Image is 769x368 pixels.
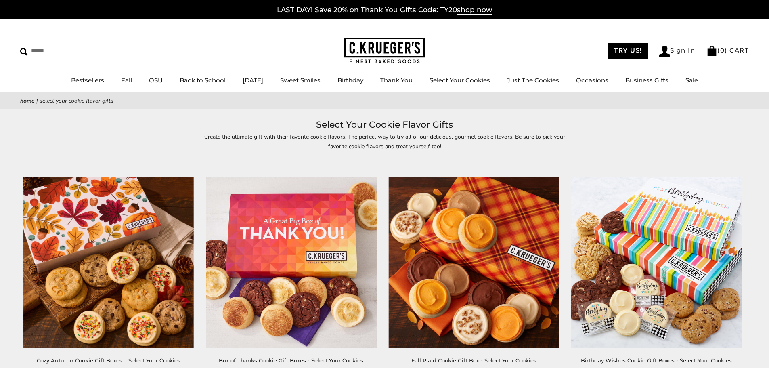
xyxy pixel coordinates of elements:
[581,357,732,364] a: Birthday Wishes Cookie Gift Boxes - Select Your Cookies
[149,76,163,84] a: OSU
[625,76,668,84] a: Business Gifts
[685,76,698,84] a: Sale
[71,76,104,84] a: Bestsellers
[576,76,608,84] a: Occasions
[571,177,742,348] img: Birthday Wishes Cookie Gift Boxes - Select Your Cookies
[20,96,749,105] nav: breadcrumbs
[180,76,226,84] a: Back to School
[20,97,35,105] a: Home
[659,46,670,57] img: Account
[20,48,28,56] img: Search
[344,38,425,64] img: C.KRUEGER'S
[243,76,263,84] a: [DATE]
[457,6,492,15] span: shop now
[608,43,648,59] a: TRY US!
[280,76,321,84] a: Sweet Smiles
[206,177,376,348] img: Box of Thanks Cookie Gift Boxes - Select Your Cookies
[32,118,737,132] h1: Select Your Cookie Flavor Gifts
[277,6,492,15] a: LAST DAY! Save 20% on Thank You Gifts Code: TY20shop now
[380,76,413,84] a: Thank You
[121,76,132,84] a: Fall
[37,357,180,364] a: Cozy Autumn Cookie Gift Boxes – Select Your Cookies
[659,46,696,57] a: Sign In
[40,97,113,105] span: Select Your Cookie Flavor Gifts
[337,76,363,84] a: Birthday
[23,177,194,348] img: Cozy Autumn Cookie Gift Boxes – Select Your Cookies
[20,44,116,57] input: Search
[36,97,38,105] span: |
[199,132,570,151] p: Create the ultimate gift with their favorite cookie flavors! The perfect way to try all of our de...
[430,76,490,84] a: Select Your Cookies
[706,46,717,56] img: Bag
[507,76,559,84] a: Just The Cookies
[219,357,363,364] a: Box of Thanks Cookie Gift Boxes - Select Your Cookies
[411,357,536,364] a: Fall Plaid Cookie Gift Box - Select Your Cookies
[706,46,749,54] a: (0) CART
[720,46,725,54] span: 0
[389,177,559,348] img: Fall Plaid Cookie Gift Box - Select Your Cookies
